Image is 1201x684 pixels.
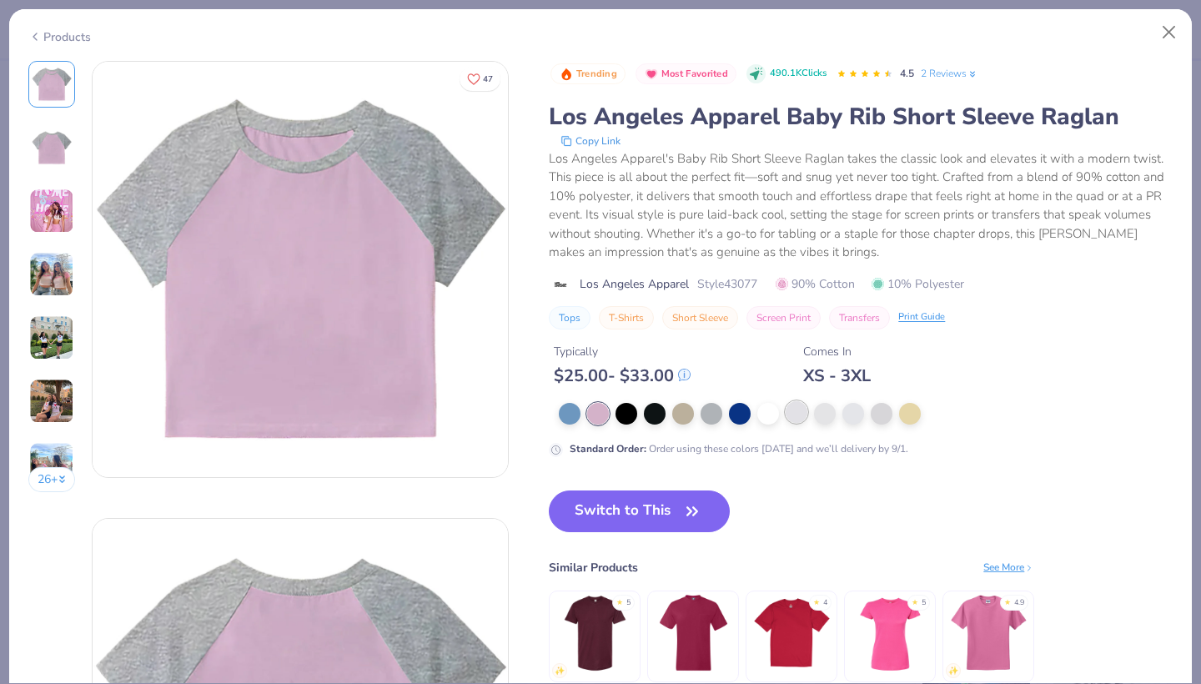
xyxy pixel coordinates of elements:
div: $ 25.00 - $ 33.00 [554,365,691,386]
div: See More [983,560,1034,575]
span: Los Angeles Apparel [580,275,689,293]
div: 5 [626,597,631,609]
div: 4.9 [1014,597,1024,609]
img: newest.gif [948,666,958,676]
button: Screen Print [746,306,821,329]
button: 26+ [28,467,76,492]
button: Switch to This [549,490,730,532]
div: 4 [823,597,827,609]
button: Like [460,67,500,91]
div: XS - 3XL [803,365,871,386]
div: 4.5 Stars [837,61,893,88]
img: User generated content [29,315,74,360]
img: Most Favorited sort [645,68,658,81]
img: Tultex Women's Fine Jersey Slim Fit T-Shirt [851,593,930,672]
img: User generated content [29,252,74,297]
div: Products [28,28,91,46]
div: Typically [554,343,691,360]
div: ★ [1004,597,1011,604]
img: newest.gif [555,666,565,676]
span: 4.5 [900,67,914,80]
img: Jerzees Adult Dri-Power® Active T-Shirt [949,593,1028,672]
button: Close [1153,17,1185,48]
img: Tultex Unisex Fine Jersey T-Shirt [555,593,635,672]
span: 490.1K Clicks [770,67,827,81]
div: ★ [616,597,623,604]
span: 10% Polyester [872,275,964,293]
img: User generated content [29,442,74,487]
img: Front [32,64,72,104]
div: Los Angeles Apparel Baby Rib Short Sleeve Raglan [549,101,1173,133]
button: T-Shirts [599,306,654,329]
div: Comes In [803,343,871,360]
img: Hanes Adult Beefy-T® With Pocket [654,593,733,672]
button: Tops [549,306,590,329]
button: Short Sleeve [662,306,738,329]
img: Back [32,128,72,168]
button: Badge Button [550,63,626,85]
img: User generated content [29,379,74,424]
img: Front [93,62,508,477]
a: 2 Reviews [921,66,978,81]
div: Print Guide [898,310,945,324]
div: Los Angeles Apparel's Baby Rib Short Sleeve Raglan takes the classic look and elevates it with a ... [549,149,1173,262]
span: Most Favorited [661,69,728,78]
button: Badge Button [636,63,736,85]
div: Similar Products [549,559,638,576]
img: Trending sort [560,68,573,81]
div: ★ [813,597,820,604]
span: 90% Cotton [776,275,855,293]
button: copy to clipboard [555,133,626,149]
span: Trending [576,69,617,78]
strong: Standard Order : [570,442,646,455]
img: Hanes Hanes Adult Cool Dri® With Freshiq T-Shirt [752,593,832,672]
span: Style 43077 [697,275,757,293]
img: User generated content [29,189,74,234]
div: ★ [912,597,918,604]
div: 5 [922,597,926,609]
button: Transfers [829,306,890,329]
div: Order using these colors [DATE] and we’ll delivery by 9/1. [570,441,908,456]
img: brand logo [549,278,571,291]
span: 47 [483,75,493,83]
